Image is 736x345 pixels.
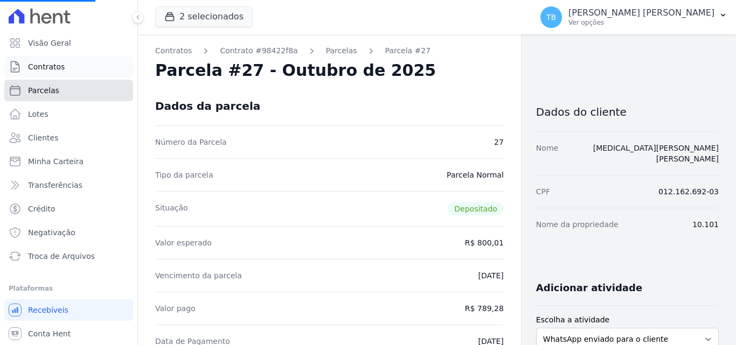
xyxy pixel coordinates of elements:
[478,270,503,281] dd: [DATE]
[4,80,133,101] a: Parcelas
[28,132,58,143] span: Clientes
[155,270,242,281] dt: Vencimento da parcela
[28,227,75,238] span: Negativação
[4,245,133,267] a: Troca de Arquivos
[568,8,714,18] p: [PERSON_NAME] [PERSON_NAME]
[4,32,133,54] a: Visão Geral
[536,105,719,118] h3: Dados do cliente
[28,61,65,72] span: Contratos
[536,219,619,230] dt: Nome da propriedade
[28,251,95,262] span: Troca de Arquivos
[155,6,253,27] button: 2 selecionados
[658,186,719,197] dd: 012.162.692-03
[4,103,133,125] a: Lotes
[448,202,504,215] span: Depositado
[220,45,297,57] a: Contrato #98422f8a
[4,299,133,321] a: Recebíveis
[4,127,133,149] a: Clientes
[155,45,504,57] nav: Breadcrumb
[9,282,129,295] div: Plataformas
[546,13,556,21] span: TB
[155,237,212,248] dt: Valor esperado
[155,170,213,180] dt: Tipo da parcela
[28,38,71,48] span: Visão Geral
[4,151,133,172] a: Minha Carteira
[4,174,133,196] a: Transferências
[536,143,558,164] dt: Nome
[494,137,504,147] dd: 27
[155,137,227,147] dt: Número da Parcela
[536,314,719,326] label: Escolha a atividade
[465,303,504,314] dd: R$ 789,28
[28,180,82,191] span: Transferências
[155,303,196,314] dt: Valor pago
[532,2,736,32] button: TB [PERSON_NAME] [PERSON_NAME] Ver opções
[155,45,192,57] a: Contratos
[155,202,188,215] dt: Situação
[447,170,504,180] dd: Parcela Normal
[536,281,642,294] h3: Adicionar atividade
[593,144,719,163] a: [MEDICAL_DATA][PERSON_NAME] [PERSON_NAME]
[28,109,48,119] span: Lotes
[692,219,719,230] dd: 10.101
[536,186,550,197] dt: CPF
[4,323,133,344] a: Conta Hent
[28,156,84,167] span: Minha Carteira
[28,85,59,96] span: Parcelas
[28,305,68,315] span: Recebíveis
[28,328,71,339] span: Conta Hent
[155,100,260,112] div: Dados da parcela
[4,222,133,243] a: Negativação
[4,56,133,78] a: Contratos
[155,61,436,80] h2: Parcela #27 - Outubro de 2025
[4,198,133,220] a: Crédito
[385,45,431,57] a: Parcela #27
[326,45,357,57] a: Parcelas
[28,203,55,214] span: Crédito
[568,18,714,27] p: Ver opções
[465,237,504,248] dd: R$ 800,01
